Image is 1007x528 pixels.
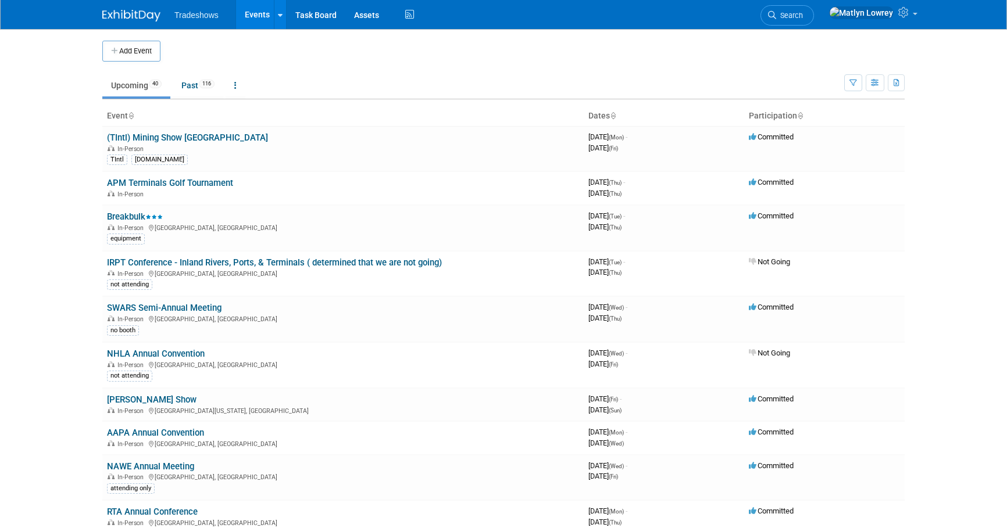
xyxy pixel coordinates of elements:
[107,461,194,472] a: NAWE Annual Meeting
[609,179,622,186] span: (Thu)
[107,507,198,517] a: RTA Annual Conference
[749,349,790,357] span: Not Going
[609,407,622,414] span: (Sun)
[609,508,624,515] span: (Mon)
[107,314,579,323] div: [GEOGRAPHIC_DATA], [GEOGRAPHIC_DATA]
[626,303,627,311] span: -
[609,463,624,469] span: (Wed)
[749,428,794,436] span: Committed
[107,155,127,165] div: TIntl
[117,145,147,153] span: In-Person
[107,518,579,527] div: [GEOGRAPHIC_DATA], [GEOGRAPHIC_DATA]
[102,106,584,126] th: Event
[108,440,115,446] img: In-Person Event
[749,257,790,266] span: Not Going
[749,394,794,403] span: Committed
[609,270,622,276] span: (Thu)
[173,74,223,96] a: Past116
[588,303,627,311] span: [DATE]
[107,222,579,232] div: [GEOGRAPHIC_DATA], [GEOGRAPHIC_DATA]
[588,507,627,515] span: [DATE]
[108,473,115,479] img: In-Person Event
[108,224,115,230] img: In-Person Event
[131,155,188,165] div: [DOMAIN_NAME]
[107,178,233,188] a: APM Terminals Golf Tournament
[107,132,268,143] a: (TIntl) Mining Show [GEOGRAPHIC_DATA]
[117,519,147,527] span: In-Person
[107,360,579,369] div: [GEOGRAPHIC_DATA], [GEOGRAPHIC_DATA]
[609,440,624,447] span: (Wed)
[829,6,894,19] img: Matlyn Lowrey
[623,257,625,266] span: -
[174,10,219,20] span: Tradeshows
[108,145,115,151] img: In-Person Event
[107,394,197,405] a: [PERSON_NAME] Show
[107,349,205,359] a: NHLA Annual Convention
[107,325,139,336] div: no booth
[108,191,115,196] img: In-Person Event
[107,439,579,448] div: [GEOGRAPHIC_DATA], [GEOGRAPHIC_DATA]
[117,361,147,369] span: In-Person
[588,314,622,322] span: [DATE]
[609,396,618,403] span: (Fri)
[626,349,627,357] span: -
[102,74,170,96] a: Upcoming40
[609,429,624,436] span: (Mon)
[620,394,622,403] span: -
[588,439,624,447] span: [DATE]
[107,472,579,481] div: [GEOGRAPHIC_DATA], [GEOGRAPHIC_DATA]
[626,428,627,436] span: -
[609,259,622,265] span: (Tue)
[749,461,794,470] span: Committed
[744,106,905,126] th: Participation
[610,111,616,120] a: Sort by Start Date
[749,303,794,311] span: Committed
[117,191,147,198] span: In-Person
[588,222,622,231] span: [DATE]
[588,132,627,141] span: [DATE]
[107,371,152,381] div: not attending
[749,132,794,141] span: Committed
[626,507,627,515] span: -
[588,518,622,526] span: [DATE]
[626,461,627,470] span: -
[588,472,618,480] span: [DATE]
[107,483,155,494] div: attending only
[117,315,147,323] span: In-Person
[609,350,624,357] span: (Wed)
[117,224,147,232] span: In-Person
[107,257,442,268] a: IRPT Conference - Inland Rivers, Ports, & Terminals ( determined that we are not going)
[128,111,134,120] a: Sort by Event Name
[609,519,622,526] span: (Thu)
[609,304,624,311] span: (Wed)
[609,361,618,368] span: (Fri)
[588,405,622,414] span: [DATE]
[609,473,618,480] span: (Fri)
[797,111,803,120] a: Sort by Participation Type
[609,224,622,231] span: (Thu)
[760,5,814,26] a: Search
[588,461,627,470] span: [DATE]
[609,191,622,197] span: (Thu)
[107,303,222,313] a: SWARS Semi-Annual Meeting
[149,80,162,88] span: 40
[588,268,622,276] span: [DATE]
[102,10,160,21] img: ExhibitDay
[117,440,147,448] span: In-Person
[588,349,627,357] span: [DATE]
[107,279,152,290] div: not attending
[107,268,579,278] div: [GEOGRAPHIC_DATA], [GEOGRAPHIC_DATA]
[749,178,794,186] span: Committed
[776,11,803,20] span: Search
[588,360,618,368] span: [DATE]
[199,80,215,88] span: 116
[108,407,115,413] img: In-Person Event
[609,213,622,220] span: (Tue)
[117,473,147,481] span: In-Person
[108,315,115,321] img: In-Person Event
[108,270,115,276] img: In-Person Event
[588,143,618,152] span: [DATE]
[107,428,204,438] a: AAPA Annual Convention
[107,234,145,244] div: equipment
[623,178,625,186] span: -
